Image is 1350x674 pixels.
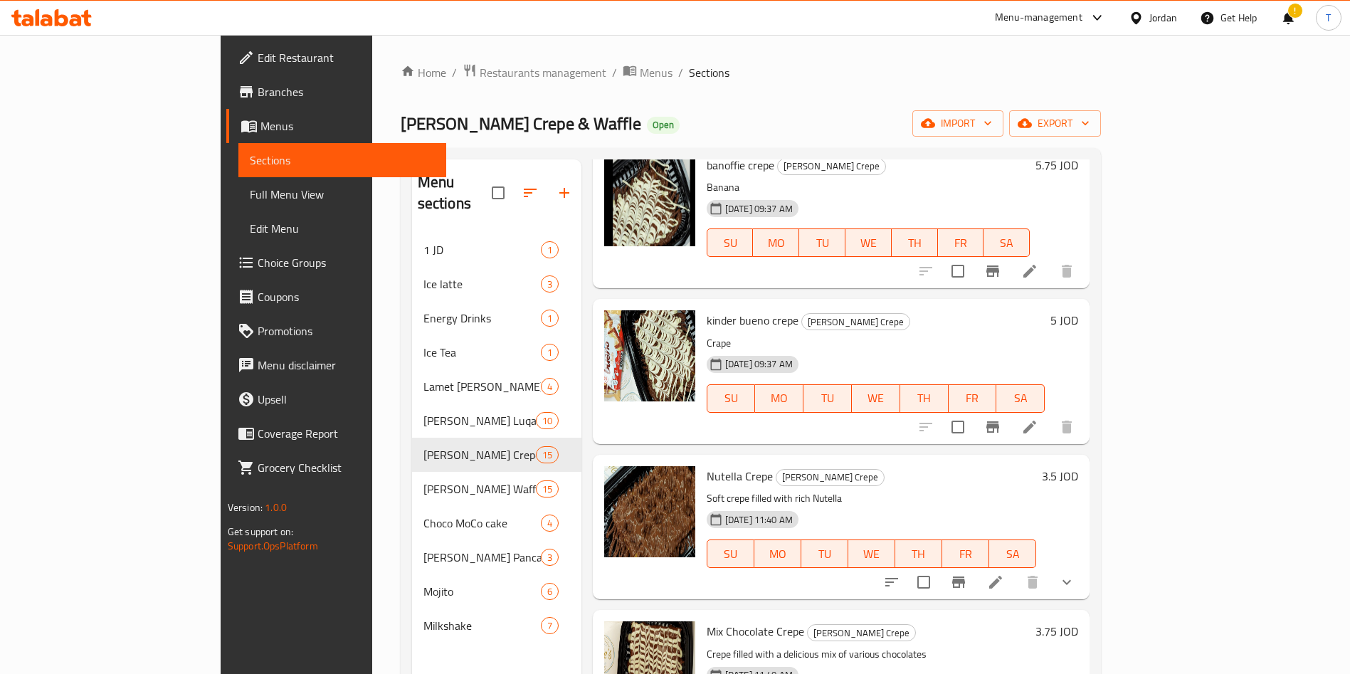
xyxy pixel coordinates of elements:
span: Edit Menu [250,220,435,237]
div: Milkshake7 [412,609,581,643]
span: Ice Tea [423,344,541,361]
span: Get support on: [228,522,293,541]
span: export [1021,115,1090,132]
svg: Show Choices [1058,574,1075,591]
span: Choice Groups [258,254,435,271]
a: Coverage Report [226,416,446,451]
span: TU [805,233,840,253]
a: Choice Groups [226,246,446,280]
div: Lamet Louie's [423,378,541,395]
span: FR [954,388,991,409]
span: [DATE] 09:37 AM [719,202,798,216]
p: Crape [707,335,1045,352]
span: [PERSON_NAME] Crepe [423,446,536,463]
div: Louie's Luqaimat [423,412,536,429]
p: Crepe filled with a delicious mix of various chocolates [707,646,1030,663]
div: items [541,549,559,566]
button: SA [984,228,1030,257]
span: 1 [542,312,558,325]
div: 1 JD [423,241,541,258]
span: SU [713,544,749,564]
a: Menu disclaimer [226,348,446,382]
button: delete [1050,254,1084,288]
h2: Menu sections [418,172,492,214]
span: Menus [260,117,435,135]
span: Coupons [258,288,435,305]
span: Edit Restaurant [258,49,435,66]
span: SA [995,544,1030,564]
span: 15 [537,448,558,462]
span: Select to update [943,256,973,286]
div: Louie's Crepe [807,624,916,641]
span: banoffie crepe [707,154,774,176]
span: Select all sections [483,178,513,208]
span: [DATE] 09:37 AM [719,357,798,371]
span: Mix Chocolate Crepe [707,621,804,642]
span: 7 [542,619,558,633]
li: / [678,64,683,81]
button: MO [754,539,801,568]
a: Branches [226,75,446,109]
div: Energy Drinks1 [412,301,581,335]
span: Milkshake [423,617,541,634]
a: Support.OpsPlatform [228,537,318,555]
span: [PERSON_NAME] Crepe & Waffle [401,107,641,139]
span: MO [761,388,798,409]
span: Nutella Crepe [707,465,773,487]
div: Menu-management [995,9,1082,26]
span: TU [809,388,846,409]
span: WE [851,233,886,253]
p: Soft crepe filled with rich Nutella [707,490,1036,507]
img: Nutella Crepe [604,466,695,557]
div: [PERSON_NAME] Crepe15 [412,438,581,472]
span: 3 [542,278,558,291]
span: Mojito [423,583,541,600]
a: Sections [238,143,446,177]
button: TH [895,539,942,568]
div: items [536,446,559,463]
span: Open [647,119,680,131]
span: 1 [542,243,558,257]
a: Edit menu item [987,574,1004,591]
div: 1 JD1 [412,233,581,267]
div: Jordan [1149,10,1177,26]
a: Promotions [226,314,446,348]
a: Grocery Checklist [226,451,446,485]
a: Edit menu item [1021,418,1038,436]
div: [PERSON_NAME] Waffle15 [412,472,581,506]
span: 6 [542,585,558,599]
button: SA [996,384,1045,413]
div: Louie's Crepe [777,158,886,175]
span: [PERSON_NAME] Pancakes [423,549,541,566]
span: [PERSON_NAME] Waffle [423,480,536,497]
span: WE [858,388,895,409]
span: Branches [258,83,435,100]
span: 3 [542,551,558,564]
div: Lamet [PERSON_NAME]4 [412,369,581,404]
a: Menus [226,109,446,143]
h6: 5 JOD [1050,310,1078,330]
div: items [536,480,559,497]
span: 1.0.0 [265,498,287,517]
div: [PERSON_NAME] Luqaimat10 [412,404,581,438]
li: / [452,64,457,81]
div: Ice latte3 [412,267,581,301]
div: [PERSON_NAME] Pancakes3 [412,540,581,574]
a: Full Menu View [238,177,446,211]
span: T [1326,10,1331,26]
div: items [541,310,559,327]
a: Edit menu item [1021,263,1038,280]
span: MO [760,544,796,564]
button: TH [900,384,949,413]
span: Select to update [943,412,973,442]
div: Ice Tea1 [412,335,581,369]
div: Louie's Crepe [776,469,885,486]
button: Branch-specific-item [976,254,1010,288]
div: Louie's Pancakes [423,549,541,566]
button: SU [707,228,754,257]
span: 4 [542,380,558,394]
h6: 5.75 JOD [1035,155,1078,175]
span: 10 [537,414,558,428]
span: Restaurants management [480,64,606,81]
